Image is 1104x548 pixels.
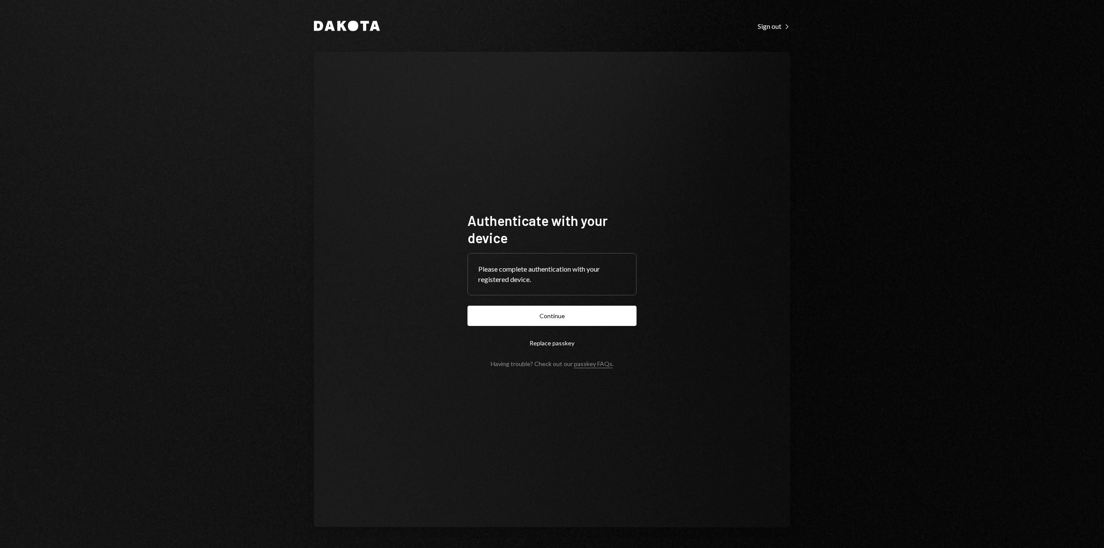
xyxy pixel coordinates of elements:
div: Please complete authentication with your registered device. [478,264,626,285]
a: passkey FAQs [574,360,612,368]
button: Continue [467,306,637,326]
button: Replace passkey [467,333,637,353]
h1: Authenticate with your device [467,212,637,246]
div: Sign out [758,22,790,31]
div: Having trouble? Check out our . [491,360,614,367]
a: Sign out [758,21,790,31]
